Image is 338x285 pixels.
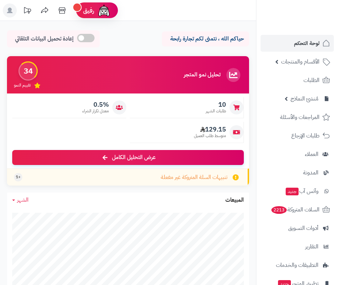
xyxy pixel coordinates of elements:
[12,196,29,204] a: الشهر
[161,173,227,181] span: تنبيهات السلة المتروكة غير مفعلة
[276,260,318,270] span: التطبيقات والخدمات
[112,153,156,162] span: عرض التحليل الكامل
[261,109,334,126] a: المراجعات والأسئلة
[225,197,244,203] h3: المبيعات
[261,127,334,144] a: طلبات الإرجاع
[303,75,320,85] span: الطلبات
[82,101,109,108] span: 0.5%
[15,35,74,43] span: إعادة تحميل البيانات التلقائي
[305,149,318,159] span: العملاء
[16,174,21,180] span: +1
[271,205,320,215] span: السلات المتروكة
[261,238,334,255] a: التقارير
[206,101,226,108] span: 10
[194,133,226,139] span: متوسط طلب العميل
[305,242,318,252] span: التقارير
[261,183,334,200] a: وآتس آبجديد
[261,35,334,52] a: لوحة التحكم
[261,72,334,89] a: الطلبات
[261,257,334,273] a: التطبيقات والخدمات
[194,126,226,133] span: 129.15
[82,108,109,114] span: معدل تكرار الشراء
[294,38,320,48] span: لوحة التحكم
[17,196,29,204] span: الشهر
[280,112,320,122] span: المراجعات والأسئلة
[18,3,36,19] a: تحديثات المنصة
[261,220,334,237] a: أدوات التسويق
[83,6,94,15] span: رفيق
[184,72,220,78] h3: تحليل نمو المتجر
[261,164,334,181] a: المدونة
[303,168,318,178] span: المدونة
[285,186,318,196] span: وآتس آب
[14,82,31,88] span: تقييم النمو
[12,150,244,165] a: عرض التحليل الكامل
[288,223,318,233] span: أدوات التسويق
[261,146,334,163] a: العملاء
[291,131,320,141] span: طلبات الإرجاع
[261,201,334,218] a: السلات المتروكة2213
[97,3,111,17] img: ai-face.png
[271,206,287,214] span: 2213
[281,57,320,67] span: الأقسام والمنتجات
[291,94,318,104] span: مُنشئ النماذج
[291,20,331,34] img: logo-2.png
[286,188,299,195] span: جديد
[206,108,226,114] span: طلبات الشهر
[167,35,244,43] p: حياكم الله ، نتمنى لكم تجارة رابحة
